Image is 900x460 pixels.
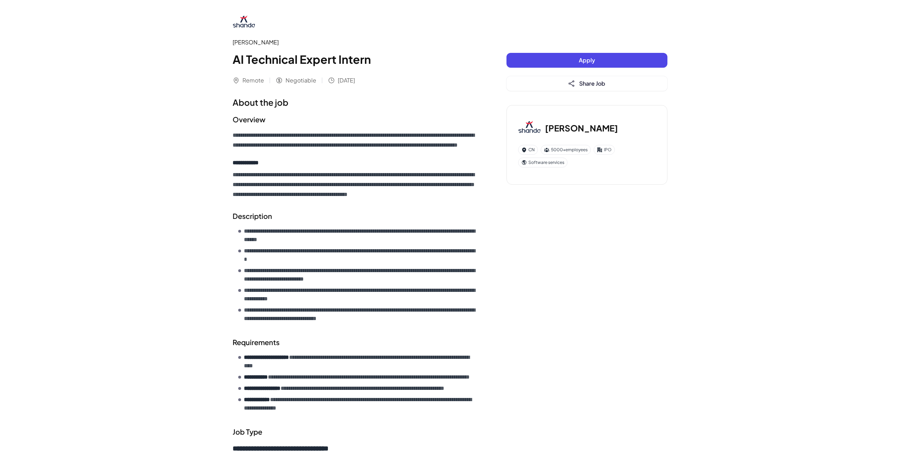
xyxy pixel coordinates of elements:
[233,114,478,125] h2: Overview
[233,211,478,221] h2: Description
[233,96,478,109] h1: About the job
[338,76,355,85] span: [DATE]
[545,122,618,134] h3: [PERSON_NAME]
[506,76,667,91] button: Share Job
[518,145,538,155] div: CN
[233,51,478,68] h1: AI Technical Expert Intern
[233,427,478,437] div: Job Type
[242,76,264,85] span: Remote
[541,145,591,155] div: 5000+ employees
[579,80,605,87] span: Share Job
[233,337,478,348] h2: Requirements
[233,38,478,47] div: [PERSON_NAME]
[286,76,316,85] span: Negotiable
[579,56,595,64] span: Apply
[518,158,568,167] div: Software services
[594,145,615,155] div: IPO
[518,117,541,139] img: Sh
[233,11,255,34] img: Sh
[506,53,667,68] button: Apply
